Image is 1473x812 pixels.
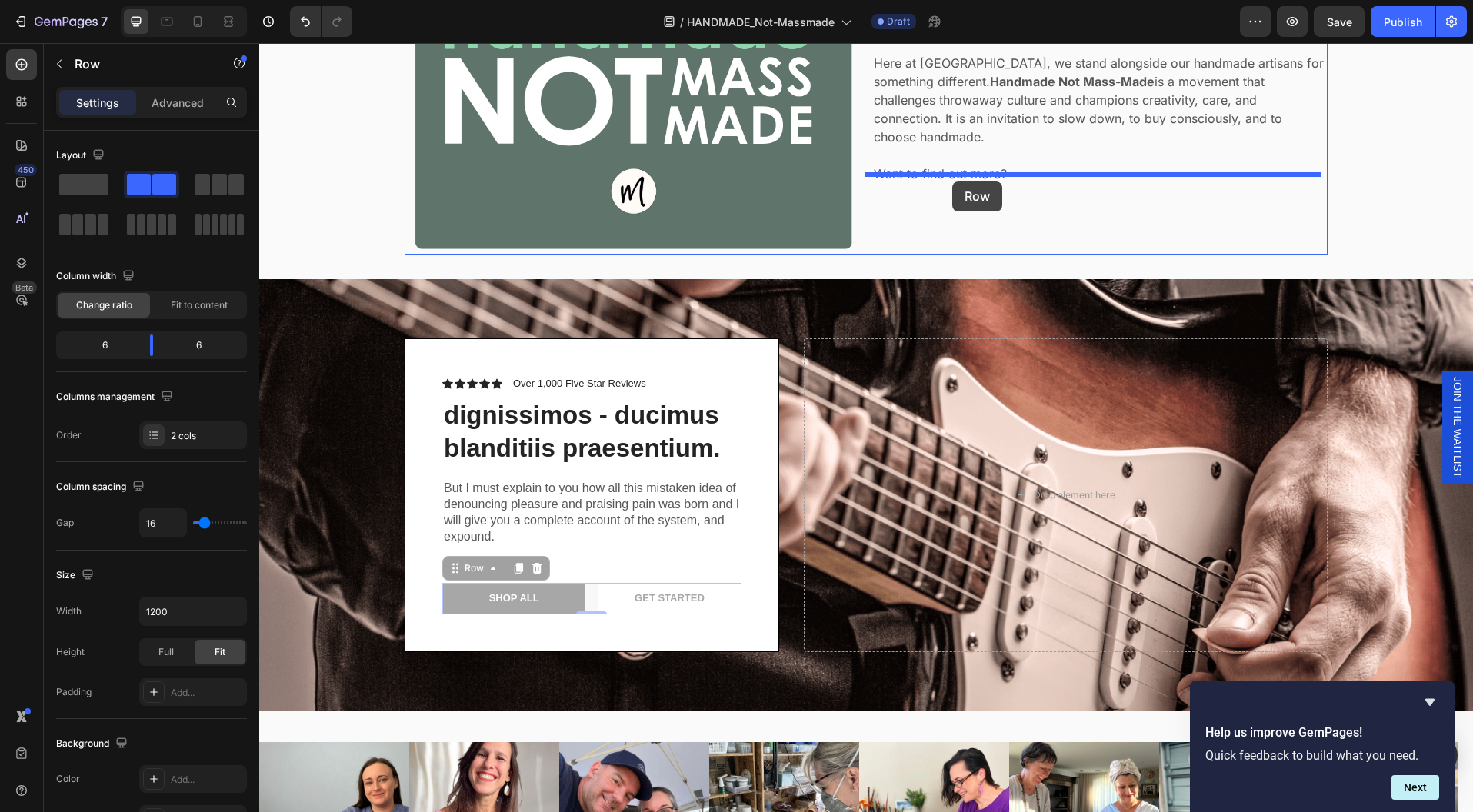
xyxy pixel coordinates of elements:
span: / [680,14,684,30]
div: Width [56,604,82,618]
button: Publish [1371,6,1435,37]
div: Add... [171,686,243,700]
span: JOIN THE WAITLIST [1191,334,1206,434]
button: 7 [6,6,115,37]
div: Beta [12,281,37,294]
div: Columns management [56,387,176,408]
input: Auto [140,597,246,625]
button: Hide survey [1421,693,1439,711]
input: Auto [140,509,186,537]
div: Add... [171,773,243,787]
div: 6 [165,334,244,356]
div: 450 [15,164,37,176]
div: 6 [59,334,138,356]
iframe: Design area [259,43,1473,812]
div: Padding [56,685,92,699]
div: 2 cols [171,429,243,443]
div: Publish [1384,14,1422,30]
p: Settings [76,95,119,111]
div: Background [56,734,131,754]
div: Layout [56,145,108,166]
span: Change ratio [76,298,132,312]
p: Row [75,55,205,73]
span: HANDMADE_Not-Massmade [687,14,835,30]
p: Advanced [152,95,204,111]
div: Size [56,565,97,586]
span: Fit [215,645,225,659]
span: Draft [887,15,910,28]
div: Gap [56,516,74,530]
div: Column width [56,266,138,287]
div: Order [56,428,82,442]
span: Fit to content [171,298,228,312]
button: Save [1314,6,1365,37]
div: Height [56,645,85,659]
p: Quick feedback to build what you need. [1205,748,1439,763]
div: Undo/Redo [290,6,352,37]
button: Next question [1391,775,1439,800]
span: Save [1327,15,1352,28]
div: Column spacing [56,477,148,498]
span: Full [158,645,174,659]
p: 7 [101,12,108,31]
div: Color [56,772,80,786]
div: Help us improve GemPages! [1205,693,1439,800]
h2: Help us improve GemPages! [1205,724,1439,742]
